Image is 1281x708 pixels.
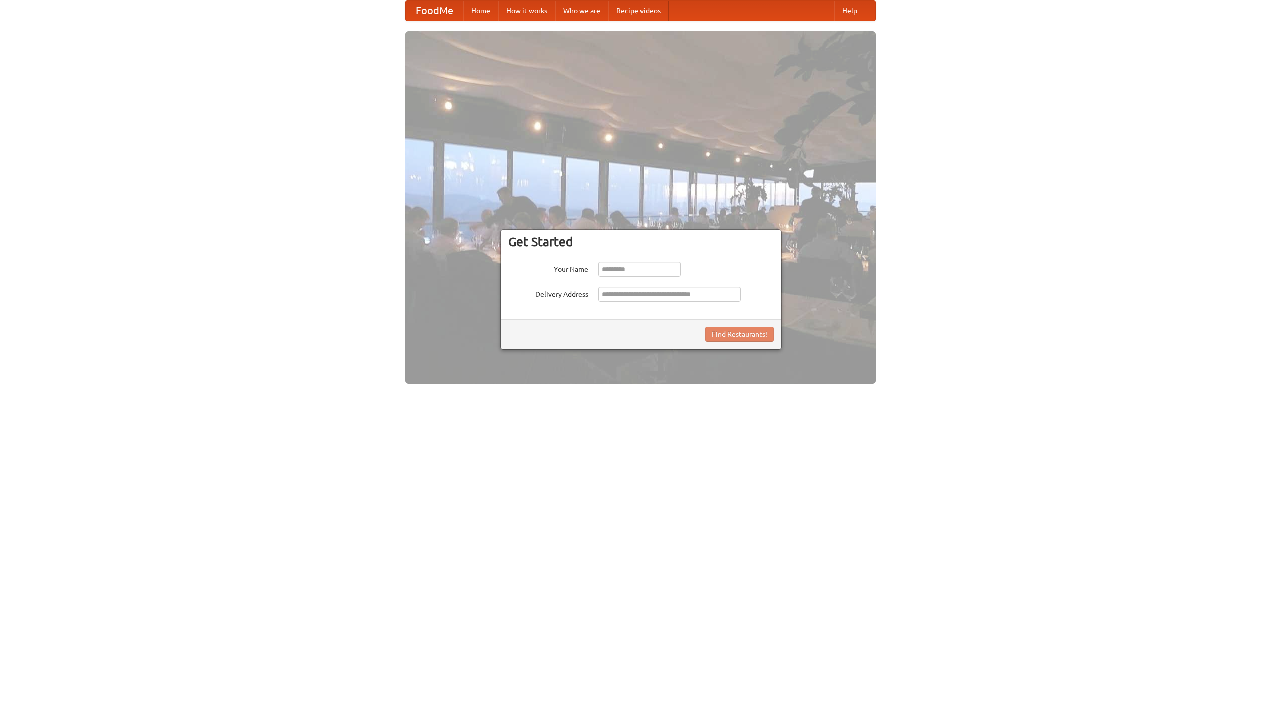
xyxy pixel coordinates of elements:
a: Recipe videos [608,1,669,21]
a: FoodMe [406,1,463,21]
a: Who we are [555,1,608,21]
h3: Get Started [508,234,774,249]
a: Help [834,1,865,21]
button: Find Restaurants! [705,327,774,342]
label: Your Name [508,262,588,274]
label: Delivery Address [508,287,588,299]
a: Home [463,1,498,21]
a: How it works [498,1,555,21]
